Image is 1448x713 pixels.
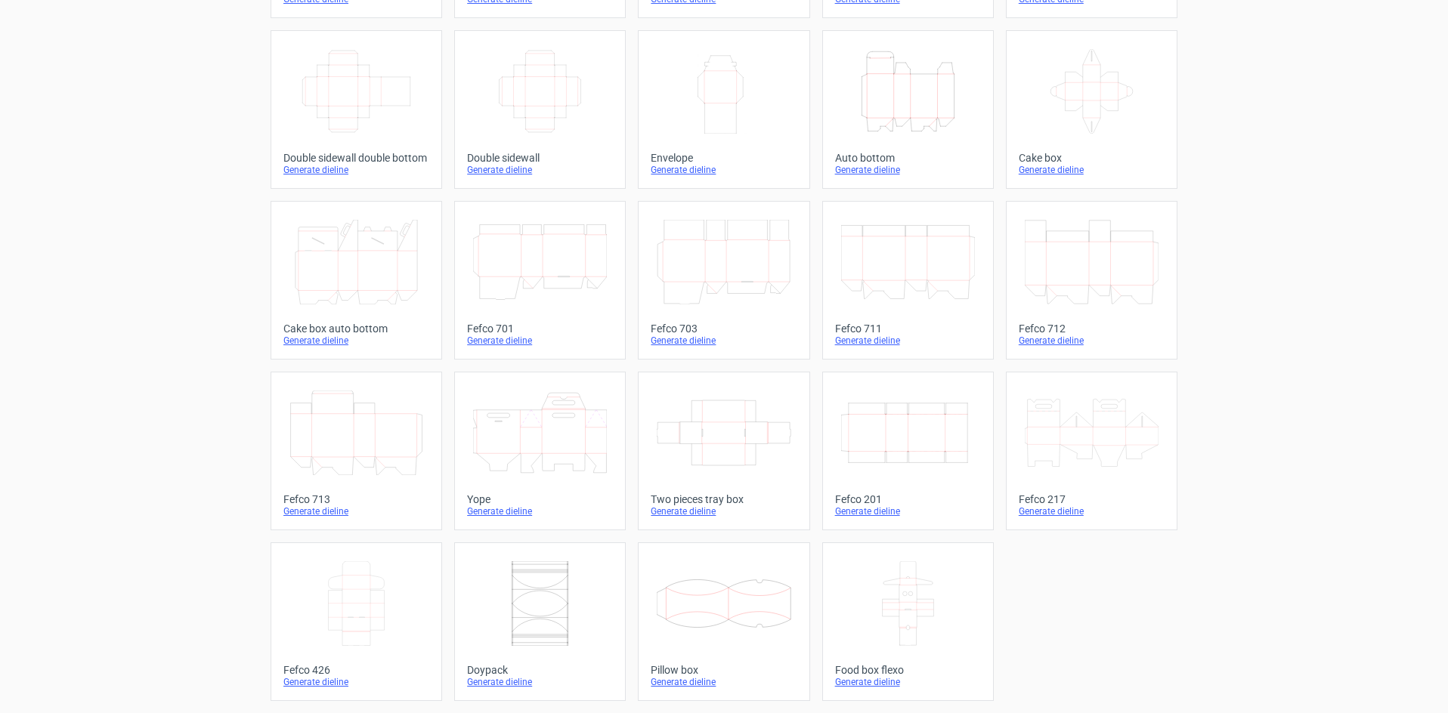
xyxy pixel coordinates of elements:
div: Two pieces tray box [651,493,797,505]
div: Fefco 701 [467,323,613,335]
a: Fefco 713Generate dieline [271,372,442,530]
div: Generate dieline [283,505,429,517]
div: Fefco 711 [835,323,981,335]
div: Generate dieline [835,676,981,688]
div: Generate dieline [467,335,613,347]
div: Generate dieline [1019,335,1165,347]
div: Fefco 201 [835,493,981,505]
div: Generate dieline [1019,164,1165,176]
div: Fefco 703 [651,323,797,335]
a: Fefco 217Generate dieline [1006,372,1177,530]
div: Generate dieline [835,505,981,517]
a: Fefco 701Generate dieline [454,201,626,360]
div: Double sidewall [467,152,613,164]
a: Double sidewallGenerate dieline [454,30,626,189]
div: Generate dieline [651,505,797,517]
div: Generate dieline [283,335,429,347]
div: Generate dieline [467,676,613,688]
div: Generate dieline [1019,505,1165,517]
a: Fefco 201Generate dieline [822,372,994,530]
a: Auto bottomGenerate dieline [822,30,994,189]
div: Fefco 426 [283,664,429,676]
a: Double sidewall double bottomGenerate dieline [271,30,442,189]
div: Generate dieline [651,164,797,176]
div: Generate dieline [651,676,797,688]
div: Generate dieline [835,335,981,347]
a: Cake box auto bottomGenerate dieline [271,201,442,360]
a: Fefco 426Generate dieline [271,542,442,701]
a: Pillow boxGenerate dieline [638,542,809,701]
div: Doypack [467,664,613,676]
div: Generate dieline [467,505,613,517]
a: Fefco 711Generate dieline [822,201,994,360]
div: Auto bottom [835,152,981,164]
div: Generate dieline [835,164,981,176]
a: Two pieces tray boxGenerate dieline [638,372,809,530]
div: Cake box [1019,152,1165,164]
a: YopeGenerate dieline [454,372,626,530]
div: Food box flexo [835,664,981,676]
div: Generate dieline [283,164,429,176]
div: Cake box auto bottom [283,323,429,335]
a: Cake boxGenerate dieline [1006,30,1177,189]
div: Fefco 712 [1019,323,1165,335]
div: Fefco 217 [1019,493,1165,505]
div: Generate dieline [651,335,797,347]
a: Food box flexoGenerate dieline [822,542,994,701]
div: Pillow box [651,664,797,676]
a: DoypackGenerate dieline [454,542,626,701]
div: Generate dieline [467,164,613,176]
div: Envelope [651,152,797,164]
div: Fefco 713 [283,493,429,505]
a: EnvelopeGenerate dieline [638,30,809,189]
div: Yope [467,493,613,505]
a: Fefco 703Generate dieline [638,201,809,360]
div: Generate dieline [283,676,429,688]
div: Double sidewall double bottom [283,152,429,164]
a: Fefco 712Generate dieline [1006,201,1177,360]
